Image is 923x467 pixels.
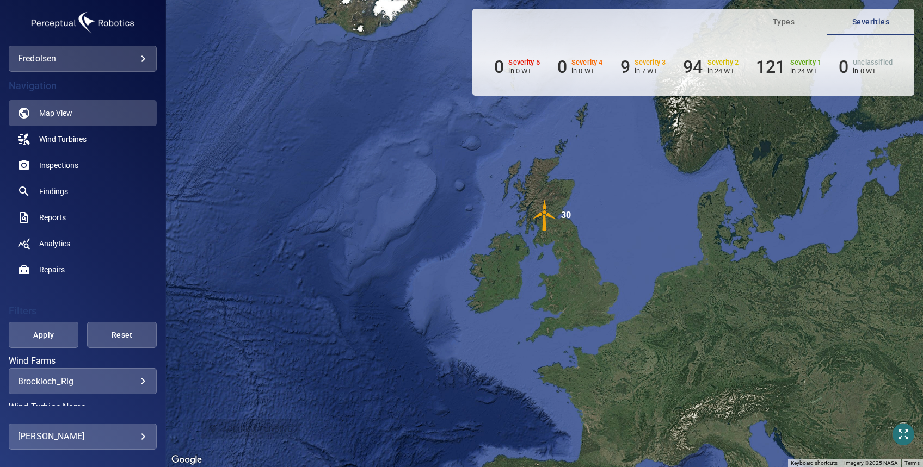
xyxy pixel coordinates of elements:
[39,108,72,119] span: Map View
[18,376,147,387] div: Brockloch_Rig
[9,306,157,316] h4: Filters
[635,59,666,66] h6: Severity 3
[9,357,157,365] label: Wind Farms
[839,57,893,77] li: Severity Unclassified
[39,238,70,249] span: Analytics
[9,322,78,348] button: Apply
[22,328,65,342] span: Apply
[620,57,630,77] h6: 9
[9,178,157,204] a: findings noActive
[561,199,571,232] div: 30
[18,428,147,445] div: [PERSON_NAME]
[839,57,848,77] h6: 0
[9,126,157,152] a: windturbines noActive
[508,59,540,66] h6: Severity 5
[508,67,540,75] p: in 0 WT
[904,460,920,466] a: Terms
[39,264,65,275] span: Repairs
[9,204,157,231] a: reports noActive
[9,80,157,91] h4: Navigation
[87,322,157,348] button: Reset
[853,67,893,75] p: in 0 WT
[834,15,908,29] span: Severities
[9,368,157,394] div: Wind Farms
[494,57,504,77] h6: 0
[101,328,143,342] span: Reset
[39,134,87,145] span: Wind Turbines
[169,453,205,467] img: Google
[620,57,666,77] li: Severity 3
[39,212,66,223] span: Reports
[9,46,157,72] div: fredolsen
[571,67,603,75] p: in 0 WT
[747,15,821,29] span: Types
[9,257,157,283] a: repairs noActive
[756,57,821,77] li: Severity 1
[790,59,822,66] h6: Severity 1
[39,186,68,197] span: Findings
[707,59,739,66] h6: Severity 2
[790,67,822,75] p: in 24 WT
[683,57,739,77] li: Severity 2
[9,100,157,126] a: map active
[853,59,893,66] h6: Unclassified
[635,67,666,75] p: in 7 WT
[707,67,739,75] p: in 24 WT
[683,57,703,77] h6: 94
[39,160,78,171] span: Inspections
[756,57,785,77] h6: 121
[169,453,205,467] a: Open this area in Google Maps (opens a new window)
[18,50,147,67] div: fredolsen
[557,57,603,77] li: Severity 4
[9,403,157,412] label: Wind Turbine Name
[494,57,540,77] li: Severity 5
[9,152,157,178] a: inspections noActive
[528,199,561,232] img: windFarmIconCat3.svg
[528,199,561,233] gmp-advanced-marker: 30
[571,59,603,66] h6: Severity 4
[844,460,898,466] span: Imagery ©2025 NASA
[791,459,838,467] button: Keyboard shortcuts
[28,9,137,37] img: fredolsen-logo
[9,231,157,257] a: analytics noActive
[557,57,567,77] h6: 0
